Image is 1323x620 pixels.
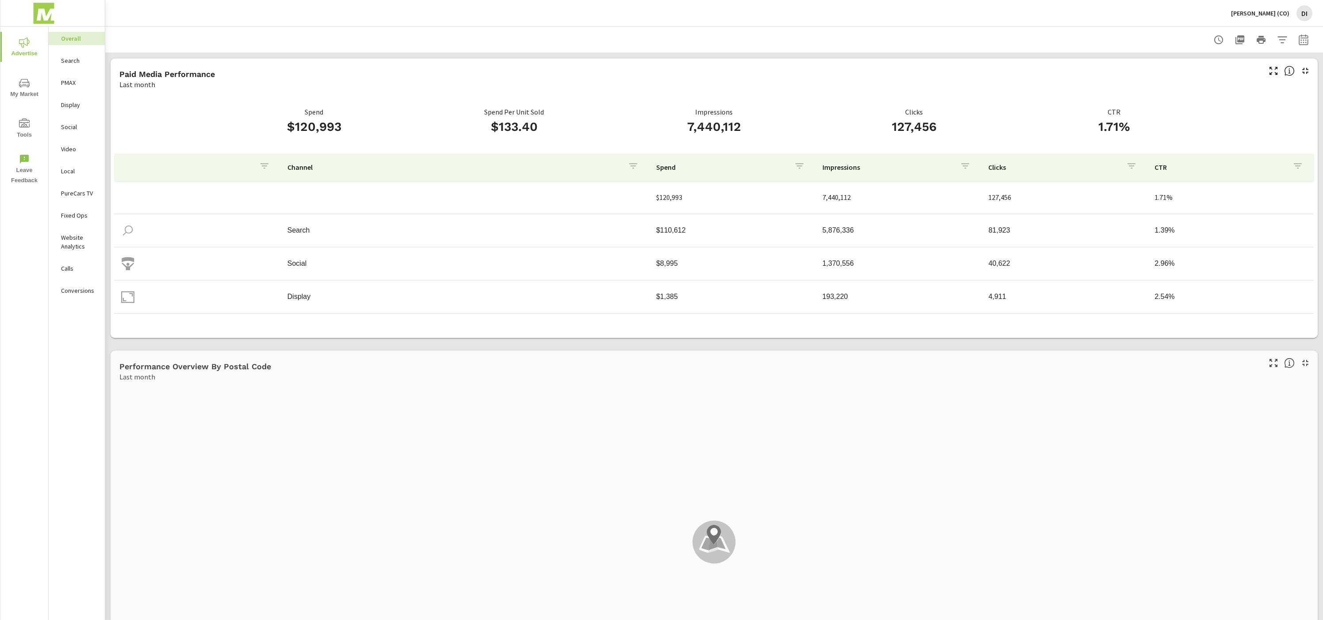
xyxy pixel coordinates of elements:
[49,284,105,297] div: Conversions
[214,108,414,116] p: Spend
[1231,31,1249,49] button: "Export Report to PDF"
[1155,192,1307,203] p: 1.71%
[981,219,1147,241] td: 81,923
[61,122,98,131] p: Social
[3,119,46,140] span: Tools
[121,290,134,303] img: icon-display.svg
[61,233,98,251] p: Website Analytics
[61,145,98,153] p: Video
[1014,108,1214,116] p: CTR
[814,108,1014,116] p: Clicks
[61,211,98,220] p: Fixed Ops
[1231,9,1289,17] p: [PERSON_NAME] (CO)
[49,76,105,89] div: PMAX
[414,120,614,135] h3: $133.40
[1284,65,1295,76] span: Understand performance metrics over the selected time range.
[414,108,614,116] p: Spend Per Unit Sold
[61,34,98,43] p: Overall
[815,286,982,308] td: 193,220
[49,142,105,156] div: Video
[1252,31,1270,49] button: Print Report
[649,253,815,275] td: $8,995
[3,154,46,186] span: Leave Feedback
[0,27,48,189] div: nav menu
[1014,120,1214,135] h3: 1.71%
[119,371,155,382] p: Last month
[614,108,814,116] p: Impressions
[1295,31,1312,49] button: Select Date Range
[49,98,105,111] div: Display
[119,362,271,371] h5: Performance Overview By Postal Code
[61,189,98,198] p: PureCars TV
[988,192,1140,203] p: 127,456
[49,32,105,45] div: Overall
[121,257,134,270] img: icon-social.svg
[287,163,621,172] p: Channel
[49,209,105,222] div: Fixed Ops
[656,192,808,203] p: $120,993
[614,120,814,135] h3: 7,440,112
[649,286,815,308] td: $1,385
[49,187,105,200] div: PureCars TV
[815,253,982,275] td: 1,370,556
[981,286,1147,308] td: 4,911
[49,54,105,67] div: Search
[119,79,155,90] p: Last month
[988,163,1119,172] p: Clicks
[815,219,982,241] td: 5,876,336
[649,219,815,241] td: $110,612
[61,264,98,273] p: Calls
[3,37,46,59] span: Advertise
[822,192,975,203] p: 7,440,112
[61,100,98,109] p: Display
[49,231,105,253] div: Website Analytics
[822,163,953,172] p: Impressions
[280,286,649,308] td: Display
[49,120,105,134] div: Social
[61,56,98,65] p: Search
[1284,358,1295,368] span: Understand performance data by postal code. Individual postal codes can be selected and expanded ...
[981,253,1147,275] td: 40,622
[214,120,414,135] h3: $120,993
[656,163,787,172] p: Spend
[1296,5,1312,21] div: DI
[121,224,134,237] img: icon-search.svg
[49,262,105,275] div: Calls
[1147,286,1314,308] td: 2.54%
[49,165,105,178] div: Local
[61,78,98,87] p: PMAX
[1273,31,1291,49] button: Apply Filters
[61,286,98,295] p: Conversions
[3,78,46,100] span: My Market
[1298,356,1312,370] button: Minimize Widget
[1266,356,1281,370] button: Make Fullscreen
[1147,219,1314,241] td: 1.39%
[1155,163,1285,172] p: CTR
[280,219,649,241] td: Search
[280,253,649,275] td: Social
[1147,253,1314,275] td: 2.96%
[814,120,1014,135] h3: 127,456
[119,69,215,79] h5: Paid Media Performance
[1298,64,1312,78] button: Minimize Widget
[1266,64,1281,78] button: Make Fullscreen
[61,167,98,176] p: Local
